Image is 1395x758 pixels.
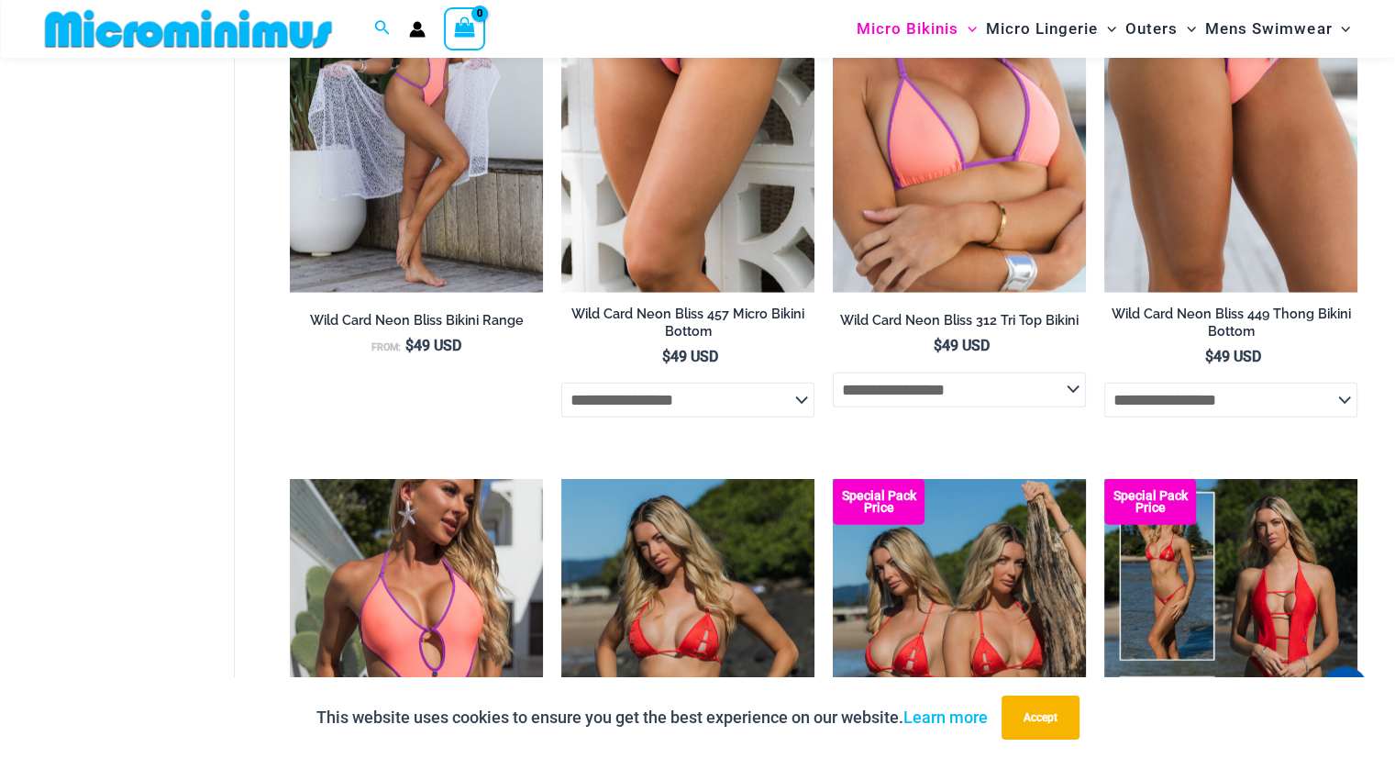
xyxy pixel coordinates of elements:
[1121,6,1201,52] a: OutersMenu ToggleMenu Toggle
[1201,6,1355,52] a: Mens SwimwearMenu ToggleMenu Toggle
[1104,306,1357,340] h2: Wild Card Neon Bliss 449 Thong Bikini Bottom
[290,312,543,336] a: Wild Card Neon Bliss Bikini Range
[374,17,391,40] a: Search icon link
[958,6,977,52] span: Menu Toggle
[833,490,924,514] b: Special Pack Price
[561,306,814,347] a: Wild Card Neon Bliss 457 Micro Bikini Bottom
[371,341,401,353] span: From:
[662,348,718,365] bdi: 49 USD
[405,337,414,354] span: $
[316,704,988,731] p: This website uses cookies to ensure you get the best experience on our website.
[981,6,1121,52] a: Micro LingerieMenu ToggleMenu Toggle
[934,337,990,354] bdi: 49 USD
[986,6,1098,52] span: Micro Lingerie
[1178,6,1196,52] span: Menu Toggle
[1205,6,1332,52] span: Mens Swimwear
[833,312,1086,336] a: Wild Card Neon Bliss 312 Tri Top Bikini
[409,21,426,38] a: Account icon link
[903,708,988,727] a: Learn more
[405,337,461,354] bdi: 49 USD
[38,8,339,50] img: MM SHOP LOGO FLAT
[444,7,486,50] a: View Shopping Cart, empty
[849,3,1358,55] nav: Site Navigation
[1104,306,1357,347] a: Wild Card Neon Bliss 449 Thong Bikini Bottom
[1125,6,1178,52] span: Outers
[1332,6,1350,52] span: Menu Toggle
[857,6,958,52] span: Micro Bikinis
[1205,348,1213,365] span: $
[1098,6,1116,52] span: Menu Toggle
[833,312,1086,329] h2: Wild Card Neon Bliss 312 Tri Top Bikini
[290,312,543,329] h2: Wild Card Neon Bliss Bikini Range
[934,337,942,354] span: $
[1002,696,1079,740] button: Accept
[662,348,670,365] span: $
[1104,490,1196,514] b: Special Pack Price
[1205,348,1261,365] bdi: 49 USD
[561,306,814,340] h2: Wild Card Neon Bliss 457 Micro Bikini Bottom
[852,6,981,52] a: Micro BikinisMenu ToggleMenu Toggle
